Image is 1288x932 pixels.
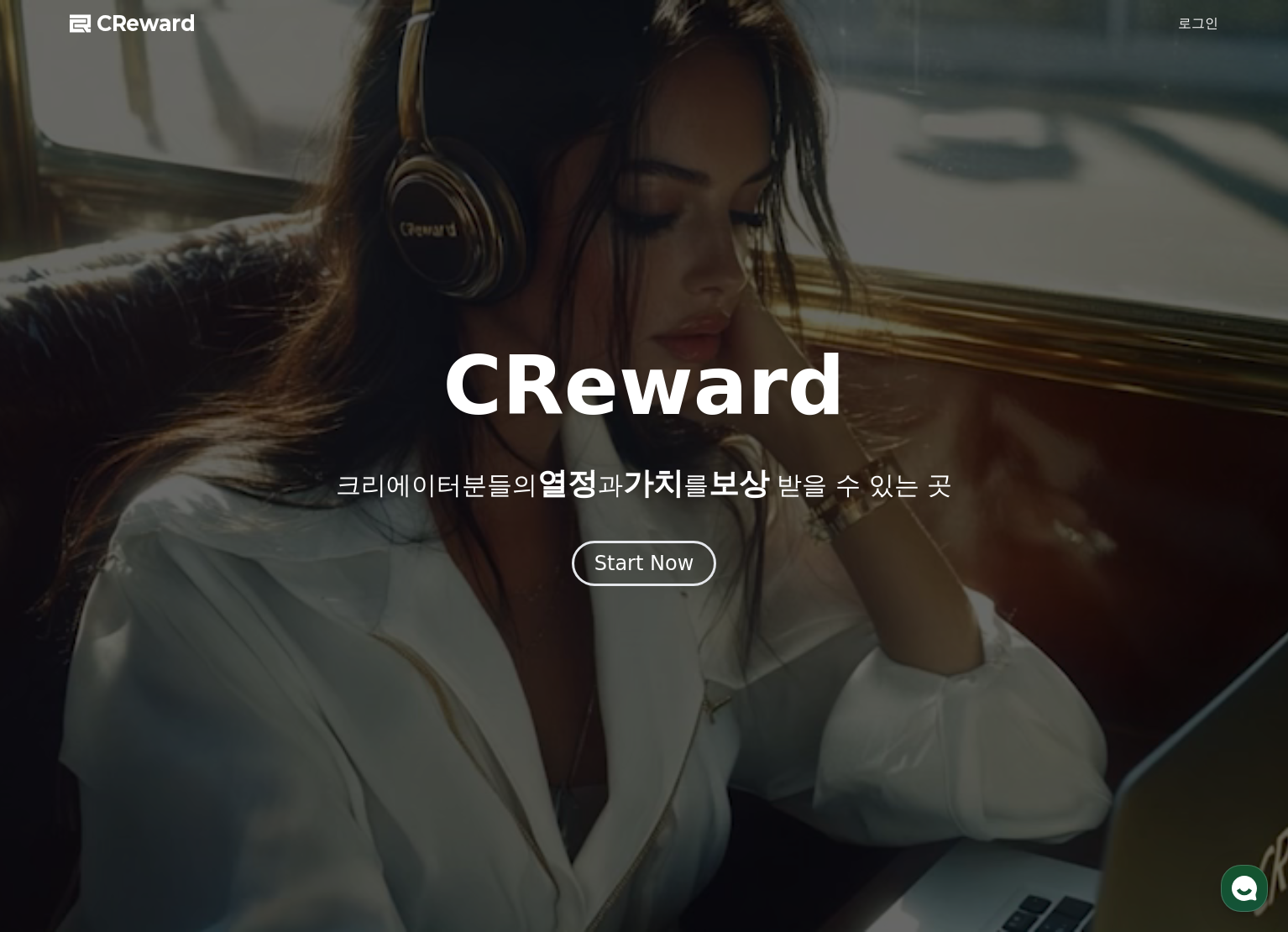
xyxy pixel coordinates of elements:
span: 보상 [709,466,769,500]
a: CReward [70,10,196,37]
a: Start Now [572,558,717,573]
div: Start Now [594,550,694,577]
button: Start Now [572,541,717,586]
span: 가치 [623,466,683,500]
span: 열정 [537,466,598,500]
span: CReward [97,10,196,37]
h1: CReward [442,346,845,427]
p: 크리에이터분들의 과 를 받을 수 있는 곳 [336,467,952,500]
a: 로그인 [1178,13,1218,34]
